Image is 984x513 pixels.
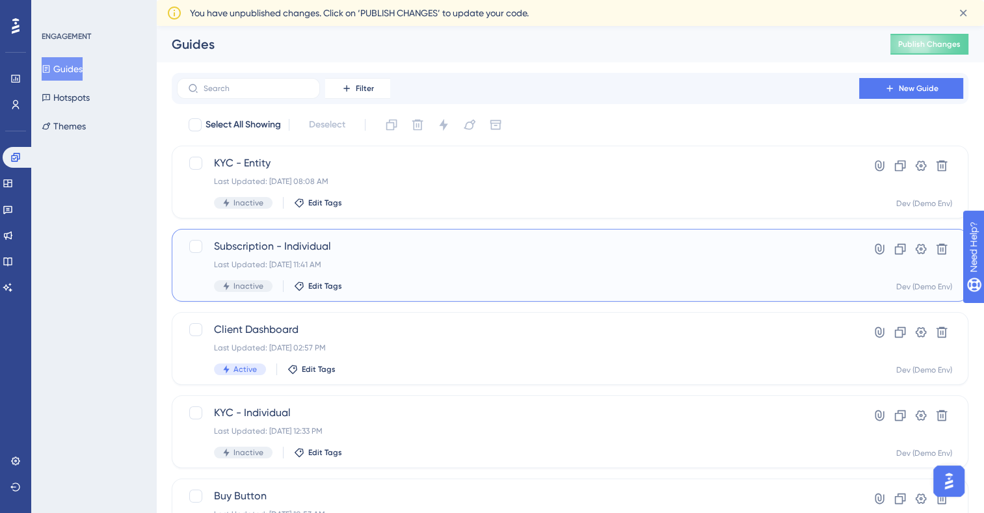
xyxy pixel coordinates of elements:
button: Guides [42,57,83,81]
div: Dev (Demo Env) [896,365,952,375]
button: Edit Tags [294,281,342,291]
div: Dev (Demo Env) [896,198,952,209]
button: New Guide [859,78,963,99]
div: Last Updated: [DATE] 11:41 AM [214,259,822,270]
button: Hotspots [42,86,90,109]
span: Buy Button [214,488,822,504]
button: Themes [42,114,86,138]
span: Inactive [233,447,263,458]
span: Inactive [233,281,263,291]
span: KYC - Individual [214,405,822,421]
div: Dev (Demo Env) [896,282,952,292]
div: Last Updated: [DATE] 08:08 AM [214,176,822,187]
span: Filter [356,83,374,94]
div: Last Updated: [DATE] 12:33 PM [214,426,822,436]
div: Dev (Demo Env) [896,448,952,458]
span: Subscription - Individual [214,239,822,254]
span: New Guide [899,83,938,94]
span: Inactive [233,198,263,208]
span: You have unpublished changes. Click on ‘PUBLISH CHANGES’ to update your code. [190,5,529,21]
div: Guides [172,35,858,53]
span: KYC - Entity [214,155,822,171]
span: Publish Changes [898,39,961,49]
div: Last Updated: [DATE] 02:57 PM [214,343,822,353]
iframe: UserGuiding AI Assistant Launcher [929,462,968,501]
button: Deselect [297,113,357,137]
span: Edit Tags [308,447,342,458]
span: Active [233,364,257,375]
span: Deselect [309,117,345,133]
span: Edit Tags [302,364,336,375]
span: Need Help? [31,3,81,19]
span: Client Dashboard [214,322,822,337]
button: Publish Changes [890,34,968,55]
span: Edit Tags [308,198,342,208]
button: Edit Tags [294,447,342,458]
span: Select All Showing [206,117,281,133]
button: Edit Tags [287,364,336,375]
button: Edit Tags [294,198,342,208]
button: Filter [325,78,390,99]
span: Edit Tags [308,281,342,291]
div: ENGAGEMENT [42,31,91,42]
input: Search [204,84,309,93]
